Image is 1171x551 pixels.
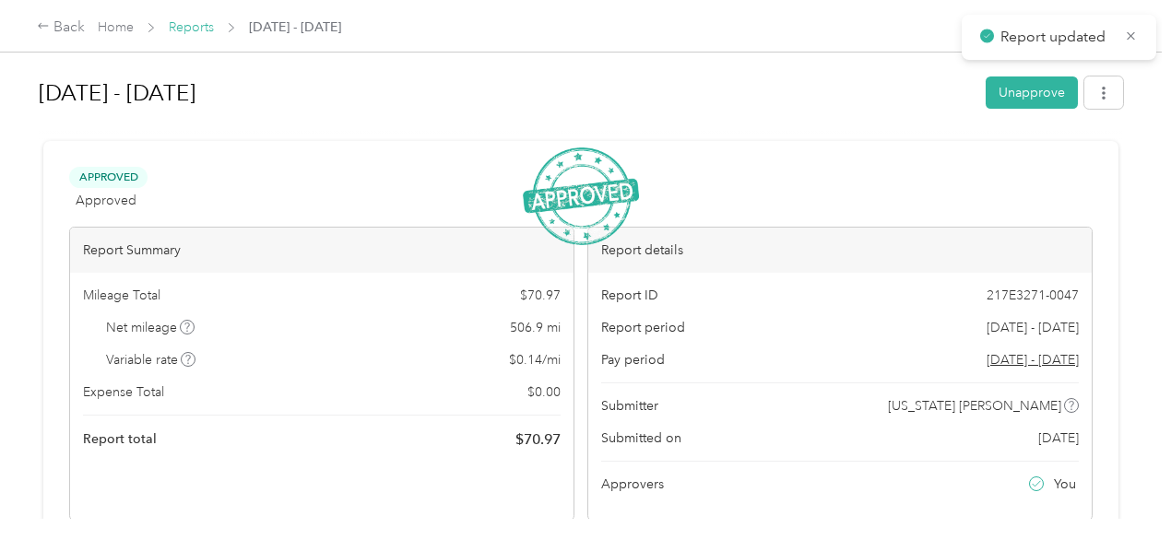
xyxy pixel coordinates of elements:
span: Approvers [601,475,664,494]
span: $ 70.97 [515,428,561,451]
span: Submitter [601,396,658,416]
span: $ 0.00 [527,382,561,402]
span: Approved [69,167,148,188]
span: 506.9 mi [510,318,561,337]
span: Go to pay period [987,350,1079,369]
a: Home [98,19,134,35]
span: Net mileage [106,318,195,337]
span: Variable rate [106,350,196,369]
span: $ 0.14 / mi [509,350,561,369]
button: Unapprove [986,76,1078,109]
span: [US_STATE] [PERSON_NAME] [888,396,1061,416]
img: ApprovedStamp [523,147,639,246]
span: Report period [601,318,685,337]
div: Back [37,17,85,39]
span: Report total [83,429,157,449]
iframe: Everlance-gr Chat Button Frame [1068,448,1171,551]
span: 217E3271-0047 [987,286,1079,305]
div: Report details [588,228,1092,273]
span: $ 70.97 [520,286,561,305]
div: Report Summary [70,228,574,273]
h1: Sep 1 - 30, 2025 [39,71,973,115]
span: [DATE] - [DATE] [249,18,341,37]
p: Report updated [1000,26,1111,49]
span: Expense Total [83,382,164,402]
span: Approved [76,191,136,210]
span: [DATE] - [DATE] [987,318,1079,337]
span: Mileage Total [83,286,160,305]
a: Reports [169,19,214,35]
span: [DATE] [1038,428,1079,448]
span: Report ID [601,286,658,305]
span: Submitted on [601,428,681,448]
span: Pay period [601,350,665,369]
span: You [1054,475,1076,494]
